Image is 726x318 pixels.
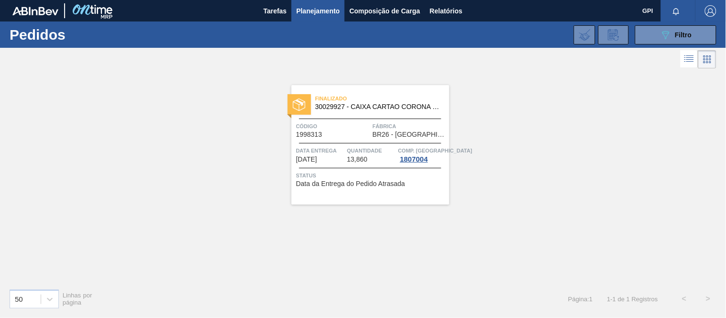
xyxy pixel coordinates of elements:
[607,296,658,303] span: 1 - 1 de 1 Registros
[373,131,447,138] span: BR26 - Uberlândia
[398,155,430,163] div: 1807004
[10,29,147,40] h1: Pedidos
[661,4,692,18] button: Notificações
[373,121,447,131] span: Fábrica
[347,156,368,163] span: 13,860
[12,7,58,15] img: TNhmsLtSVTkK8tSr43FrP2fwEKptu5GPRR3wAAAABJRU5ErkJggg==
[598,25,629,44] div: Solicitação de Revisão de Pedidos
[63,292,92,306] span: Linhas por página
[705,5,716,17] img: Logout
[349,5,420,17] span: Composição de Carga
[698,50,716,68] div: Visão em Cards
[568,296,592,303] span: Página : 1
[635,25,716,44] button: Filtro
[315,94,449,103] span: Finalizado
[15,295,23,303] div: 50
[296,131,323,138] span: 1998313
[574,25,595,44] div: Importar Negociações dos Pedidos
[277,85,449,205] a: statusFinalizado30029927 - CAIXA CARTAO CORONA 350ML SLEEK C8 PYCódigo1998313FábricaBR26 - [GEOGR...
[398,146,447,163] a: Comp. [GEOGRAPHIC_DATA]1807004
[263,5,287,17] span: Tarefas
[672,287,696,311] button: <
[696,287,720,311] button: >
[675,31,692,39] span: Filtro
[296,5,340,17] span: Planejamento
[398,146,472,155] span: Comp. Carga
[296,121,370,131] span: Código
[296,171,447,180] span: Status
[296,146,345,155] span: Data entrega
[315,103,442,110] span: 30029927 - CAIXA CARTAO CORONA 350ML SLEEK C8 PY
[296,180,405,187] span: Data da Entrega do Pedido Atrasada
[293,99,305,111] img: status
[681,50,698,68] div: Visão em Lista
[296,156,317,163] span: 09/08/2025
[430,5,462,17] span: Relatórios
[347,146,396,155] span: Quantidade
